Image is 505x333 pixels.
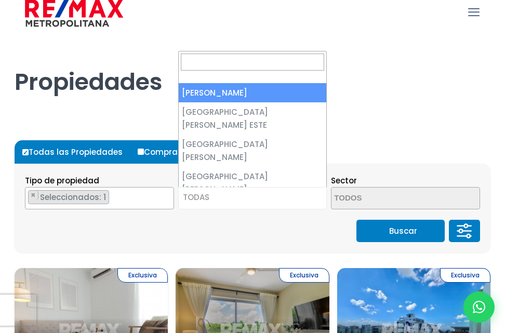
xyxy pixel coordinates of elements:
[25,175,99,186] span: Tipo de propiedad
[39,192,109,203] span: Seleccionados: 1
[15,39,490,96] h1: Propiedades
[179,190,327,205] span: TODAS
[163,191,168,200] span: ×
[135,140,191,164] label: Comprar
[356,220,445,242] button: Buscar
[28,190,109,204] li: TERRENO
[29,191,38,200] button: Remove item
[22,149,29,155] input: Todas las Propiedades
[162,190,168,201] button: Remove all items
[179,135,327,167] li: [GEOGRAPHIC_DATA][PERSON_NAME]
[179,167,327,199] li: [GEOGRAPHIC_DATA][PERSON_NAME]
[20,140,133,164] label: Todas las Propiedades
[179,83,327,102] li: [PERSON_NAME]
[331,175,357,186] span: Sector
[179,102,327,135] li: [GEOGRAPHIC_DATA][PERSON_NAME] ESTE
[183,192,209,203] span: TODAS
[25,188,31,210] textarea: Search
[117,268,168,283] span: Exclusiva
[181,54,325,71] input: Search
[465,4,483,21] a: mobile menu
[178,187,327,209] span: TODAS
[279,268,329,283] span: Exclusiva
[440,268,490,283] span: Exclusiva
[331,188,432,210] textarea: Search
[138,149,144,155] input: Comprar
[31,191,36,200] span: ×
